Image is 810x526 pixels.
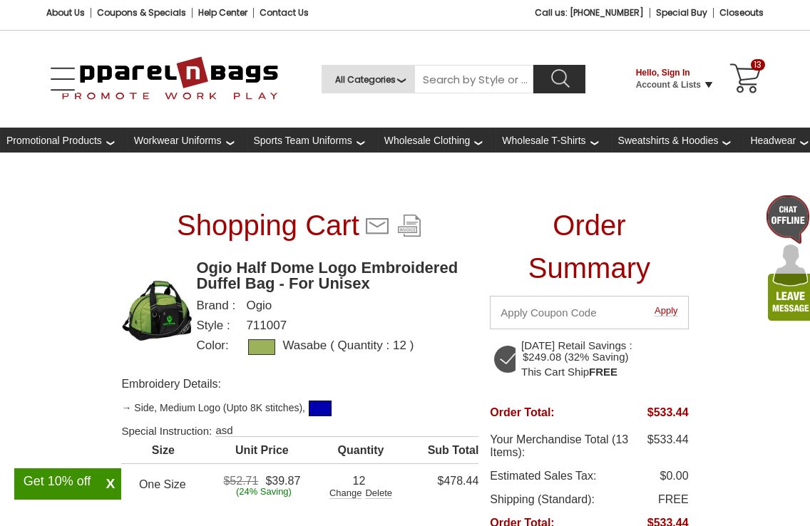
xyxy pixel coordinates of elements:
span: Style : [196,319,246,332]
span: $533.44 [647,406,689,419]
span: 13 [751,59,765,71]
input: Search By Style or Brand [414,65,533,93]
span: Brand : [196,299,246,312]
a: Workwear Uniforms [128,128,265,153]
li: Merchandise Total is $533.44 [490,433,688,459]
a: Wholesale Clothing [378,128,514,153]
th: Size [121,444,205,464]
div: Enter Coupon Code [490,296,688,329]
div: Order Summary [490,204,688,296]
div: Color is Wasabe and Quantity is 12 [196,339,478,355]
th: Sub Total [402,444,478,464]
li: This Cart Ship [521,366,689,378]
a: Open Left Menu [48,65,77,93]
a: Sports Team Uniforms [247,128,396,153]
span: $533.44 [647,433,689,459]
a: 711007 [246,319,287,332]
h2: Embroidery Details [121,373,478,392]
li: shop custom workwear uniforms [128,128,247,153]
span: Apply Coupon Code [655,306,678,316]
div: $249.08 (32% Saving) [523,351,628,363]
span: Blue (Standard) [309,401,318,428]
span: X [100,475,121,493]
button: Search [533,65,585,93]
a: Special Buy [656,6,707,19]
img: ApparelnBags.com Official Website [61,43,279,116]
th: Quantity [319,444,403,464]
img: Ogio Half Dome Logo Embroidered Duffel Bag - For Unisex [121,260,193,362]
span: $39.87 [265,475,300,487]
a: Ogio Half Dome Logo Embroidered Duffel Bag - For Unisex [121,260,189,362]
img: AnB-offline-chat-icon-desktop [767,195,810,321]
span: → Side, Medium Logo (Upto 8K stitches), [121,399,305,417]
div: Style is 711007 [196,319,478,332]
a: ApparelnBags [50,43,279,115]
li: shop wholesale clothing [378,128,496,153]
a: Sweatshirts & Hoodies [612,128,762,153]
span: Call Us [535,6,644,19]
div: Imprint color name Blue (Standard) [309,401,332,428]
h1: Shopping Cart [177,204,359,253]
div: Brand is Ogio [196,299,478,312]
li: Estimated sales tax is$0.00 [490,470,688,483]
span: Blue (Standard) [317,401,325,428]
div: Special Instruction: [121,425,215,437]
a: Help Center [198,6,247,19]
span: Wasabe [282,339,414,355]
img: search icon [550,68,571,89]
img: Invoice Alt [395,212,424,240]
div: Embroidery Side Medium Logo (Upto 8K stitches) Medium Logo (Upto 8K stitches) [121,392,339,424]
li: shop sports team uniforms [247,128,378,153]
a: About Us [46,6,85,19]
a: Contact Us [260,6,309,19]
span: Color: [196,339,246,355]
td: Size + One Size [121,464,205,507]
span: Order Total: [490,406,554,419]
li: shop wholesale t-shirts [496,128,611,153]
li: Hello, Sign In [636,67,701,79]
a: Wholesale T-Shirts [496,128,629,153]
div: Delete Quantity [365,488,392,499]
b: FREE [589,366,617,378]
span: Your Merchandise Total (13 Items): [490,433,647,459]
span: Blue (Standard) [324,401,333,428]
li: Order Total is $533.44 [490,406,688,419]
a: Closeouts [719,6,764,19]
div: Quantity is 12 [329,475,389,487]
li: shop wholesale sweatshirts hoodies [612,128,744,153]
div: One Size [121,475,205,494]
td: Orignal Price is $52.71 and discounted price is $39.87 total saving is 24% saving [205,464,319,504]
a: Prodcut Name is Ogio Half Dome Logo Embroidered Duffel Bag - For Unisex [196,260,478,292]
div: Share Shopping Cart With Team [363,212,391,245]
span: $52.71 [223,475,262,487]
img: Send Email [363,212,391,240]
a: Shopping Cart [726,62,760,96]
a: Coupons and Specials [97,6,186,19]
div: Change Quantity [329,488,362,499]
span: (24% Saving) [236,487,292,497]
div: ( Quantity : 12 ) [327,339,414,355]
a: Ogio [246,299,272,312]
li: Account & Lists [636,79,701,91]
th: Unit Price [205,444,319,464]
div: Generate Invoice [395,212,424,245]
select: All Categories [322,65,414,93]
td: Sub Total is $478.44 [402,464,478,507]
span: $0.00 [660,470,689,483]
div: Get 10% off [14,475,100,487]
span: Estimated Sales Tax: [490,470,596,483]
li: [DATE] Retail Savings : [521,340,689,363]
